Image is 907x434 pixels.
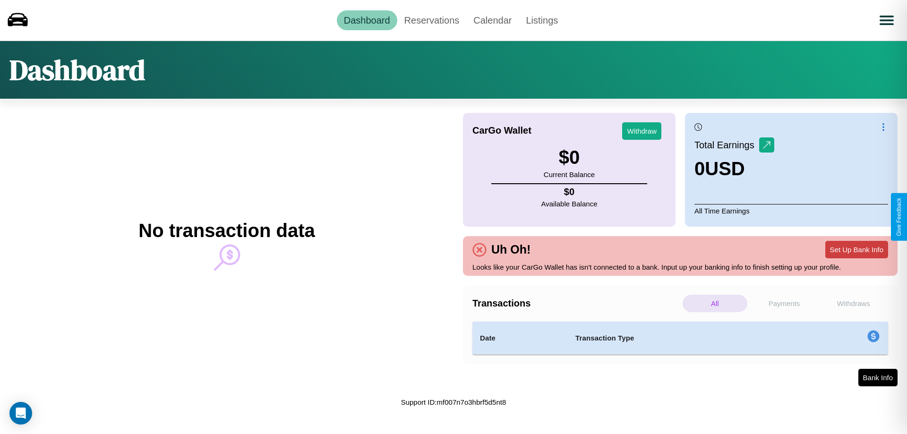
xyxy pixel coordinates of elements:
[752,295,817,312] p: Payments
[873,7,900,34] button: Open menu
[541,187,598,197] h4: $ 0
[472,261,888,273] p: Looks like your CarGo Wallet has isn't connected to a bank. Input up your banking info to finish ...
[9,402,32,425] div: Open Intercom Messenger
[397,10,467,30] a: Reservations
[544,147,595,168] h3: $ 0
[694,136,759,153] p: Total Earnings
[825,241,888,258] button: Set Up Bank Info
[575,332,790,344] h4: Transaction Type
[472,298,680,309] h4: Transactions
[480,332,560,344] h4: Date
[821,295,886,312] p: Withdraws
[401,396,506,408] p: Support ID: mf007n7o3hbrf5d5nt8
[466,10,519,30] a: Calendar
[472,125,531,136] h4: CarGo Wallet
[544,168,595,181] p: Current Balance
[683,295,747,312] p: All
[472,322,888,355] table: simple table
[9,51,145,89] h1: Dashboard
[858,369,898,386] button: Bank Info
[694,158,774,179] h3: 0 USD
[138,220,315,241] h2: No transaction data
[519,10,565,30] a: Listings
[541,197,598,210] p: Available Balance
[487,243,535,256] h4: Uh Oh!
[896,198,902,236] div: Give Feedback
[622,122,661,140] button: Withdraw
[694,204,888,217] p: All Time Earnings
[337,10,397,30] a: Dashboard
